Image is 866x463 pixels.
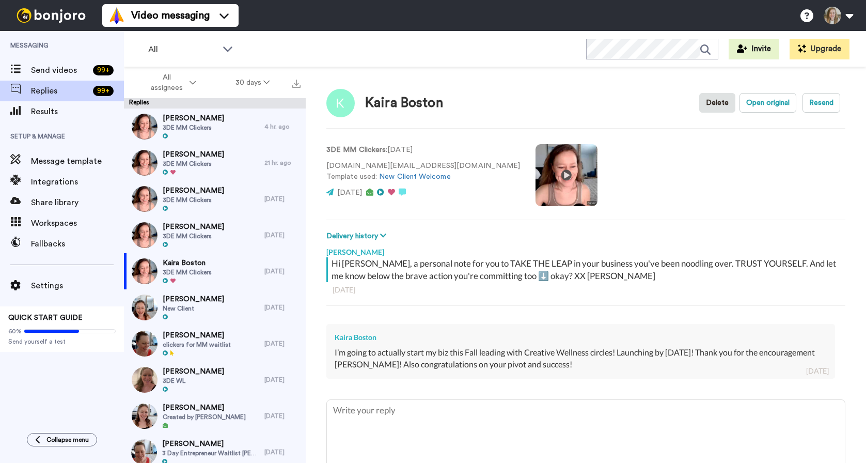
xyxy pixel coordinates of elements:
img: ab222c7f-f4b5-4efa-962d-6b1adaa0ce53-thumb.jpg [132,367,158,393]
div: [DATE] [264,339,301,348]
span: 3DE MM Clickers [163,124,224,132]
img: a42b4277-7497-4fa1-b8bb-f1c4eeecf023-thumb.jpg [132,403,158,429]
div: [PERSON_NAME] [326,242,845,257]
div: I’m going to actually start my biz this Fall leading with Creative Wellness circles! Launching by... [335,347,827,371]
span: [PERSON_NAME] [163,366,224,377]
a: [PERSON_NAME]3DE MM Clickers21 hr. ago [124,145,306,181]
img: 0a159f87-2de3-45b5-bb91-0abb64c7b8c6-thumb.jpg [132,150,158,176]
div: [DATE] [264,231,301,239]
span: [PERSON_NAME] [163,294,224,304]
span: Send videos [31,64,89,76]
a: [PERSON_NAME]3DE MM Clickers[DATE] [124,181,306,217]
div: Hi [PERSON_NAME], a personal note for you to TAKE THE LEAP in your business you've been noodling ... [332,257,843,282]
a: [PERSON_NAME]3DE MM Clickers4 hr. ago [124,109,306,145]
span: 3DE WL [163,377,224,385]
a: [PERSON_NAME]Created by [PERSON_NAME][DATE] [124,398,306,434]
button: Export all results that match these filters now. [289,75,304,90]
div: [DATE] [264,448,301,456]
div: Kaira Boston [365,96,443,111]
span: 3 Day Entrepreneur Waitlist [PERSON_NAME] [162,449,259,457]
img: 0642b901-7711-4b57-b59b-0dbd8547cd76-thumb.jpg [132,331,158,357]
span: Replies [31,85,89,97]
img: vm-color.svg [108,7,125,24]
span: 60% [8,327,22,335]
button: Open original [739,93,796,113]
div: Replies [124,98,306,109]
span: 3DE MM Clickers [163,232,224,240]
img: export.svg [292,80,301,88]
span: Fallbacks [31,238,124,250]
img: 0a159f87-2de3-45b5-bb91-0abb64c7b8c6-thumb.jpg [132,258,158,284]
span: Send yourself a test [8,337,116,346]
div: 21 hr. ago [264,159,301,167]
span: clickers for MM waitlist [163,341,231,349]
div: [DATE] [264,195,301,203]
button: All assignees [126,68,216,97]
span: New Client [163,304,224,313]
span: QUICK START GUIDE [8,314,83,321]
div: [DATE] [333,285,839,295]
span: Results [31,105,124,118]
img: bj-logo-header-white.svg [12,8,90,23]
img: Image of Kaira Boston [326,89,355,117]
span: 3DE MM Clickers [163,268,212,276]
span: All [148,43,217,56]
div: [DATE] [264,267,301,275]
button: Delivery history [326,230,389,242]
span: [PERSON_NAME] [163,403,246,413]
div: [DATE] [264,412,301,420]
button: Collapse menu [27,433,97,446]
a: New Client Welcome [379,173,450,180]
span: 3DE MM Clickers [163,196,224,204]
a: [PERSON_NAME]clickers for MM waitlist[DATE] [124,326,306,362]
span: [PERSON_NAME] [162,439,259,449]
span: Share library [31,196,124,209]
img: 0a159f87-2de3-45b5-bb91-0abb64c7b8c6-thumb.jpg [132,114,158,140]
div: Kaira Boston [335,332,827,343]
img: 0a159f87-2de3-45b5-bb91-0abb64c7b8c6-thumb.jpg [132,222,158,248]
span: Video messaging [131,8,210,23]
button: Delete [699,93,735,113]
div: [DATE] [806,366,829,376]
a: [PERSON_NAME]New Client[DATE] [124,289,306,326]
span: [PERSON_NAME] [163,113,224,124]
span: [PERSON_NAME] [163,149,224,160]
button: Invite [729,39,779,59]
a: Kaira Boston3DE MM Clickers[DATE] [124,253,306,289]
span: All assignees [146,72,187,93]
div: 99 + [93,86,114,96]
span: Settings [31,280,124,292]
span: Integrations [31,176,124,188]
span: [PERSON_NAME] [163,330,231,341]
button: 30 days [216,73,290,92]
span: [DATE] [337,189,362,196]
strong: 3DE MM Clickers [326,146,386,153]
p: [DOMAIN_NAME][EMAIL_ADDRESS][DOMAIN_NAME] Template used: [326,161,520,182]
button: Resend [802,93,840,113]
img: 0a159f87-2de3-45b5-bb91-0abb64c7b8c6-thumb.jpg [132,186,158,212]
span: Created by [PERSON_NAME] [163,413,246,421]
div: [DATE] [264,376,301,384]
span: Message template [31,155,124,167]
span: 3DE MM Clickers [163,160,224,168]
div: [DATE] [264,303,301,312]
img: db55dfc8-bad0-459c-9d55-394f0d27ec5a-thumb.jpg [132,295,158,320]
span: Collapse menu [46,436,89,444]
span: Workspaces [31,217,124,229]
div: 4 hr. ago [264,122,301,131]
span: Kaira Boston [163,258,212,268]
a: [PERSON_NAME]3DE MM Clickers[DATE] [124,217,306,253]
div: 99 + [93,65,114,75]
a: [PERSON_NAME]3DE WL[DATE] [124,362,306,398]
span: [PERSON_NAME] [163,186,224,196]
button: Upgrade [790,39,849,59]
p: : [DATE] [326,145,520,156]
span: [PERSON_NAME] [163,222,224,232]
